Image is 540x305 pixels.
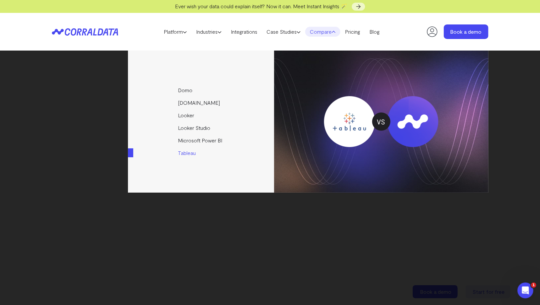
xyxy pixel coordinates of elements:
a: Industries [191,27,226,37]
iframe: Intercom live chat [518,283,533,298]
a: Domo [128,84,275,96]
a: Tableau [128,147,275,159]
a: Blog [365,27,384,37]
a: Looker Studio [128,122,275,134]
a: [DOMAIN_NAME] [128,96,275,109]
a: Compare [305,27,340,37]
a: Platform [159,27,191,37]
a: Microsoft Power BI [128,134,275,147]
a: Integrations [226,27,262,37]
span: Ever wish your data could explain itself? Now it can. Meet Instant Insights 🪄 [175,3,347,9]
a: Looker [128,109,275,122]
a: Book a demo [444,24,488,39]
a: Case Studies [262,27,305,37]
a: Pricing [340,27,365,37]
span: 1 [531,283,536,288]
